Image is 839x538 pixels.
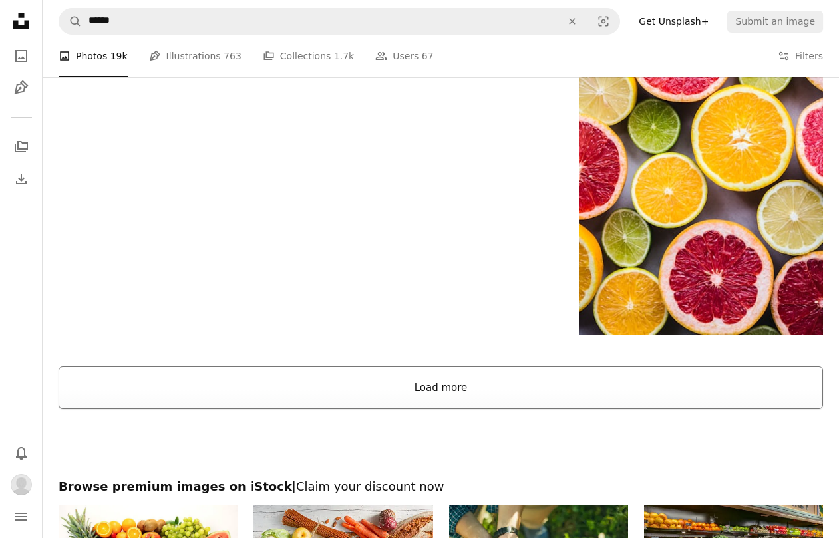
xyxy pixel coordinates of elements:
button: Profile [8,471,35,498]
a: Get Unsplash+ [631,11,717,32]
span: 1.7k [334,49,354,63]
button: Filters [778,35,823,77]
a: Home — Unsplash [8,8,35,37]
a: Illustrations 763 [149,35,242,77]
a: flat lay photography of sliced pomegranate, lime, and lemon [579,146,823,158]
form: Find visuals sitewide [59,8,620,35]
a: Collections [8,134,35,160]
button: Load more [59,366,823,409]
button: Visual search [587,9,619,34]
button: Clear [558,9,587,34]
a: Download History [8,166,35,192]
span: 67 [422,49,434,63]
h2: Browse premium images on iStock [59,479,823,495]
a: Photos [8,43,35,69]
button: Submit an image [727,11,823,32]
button: Notifications [8,440,35,466]
a: Collections 1.7k [263,35,354,77]
button: Menu [8,503,35,530]
span: | Claim your discount now [292,479,444,493]
a: Users 67 [375,35,434,77]
button: Search Unsplash [59,9,82,34]
img: Avatar of user Anna Nagy [11,474,32,495]
a: Illustrations [8,74,35,101]
span: 763 [224,49,242,63]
